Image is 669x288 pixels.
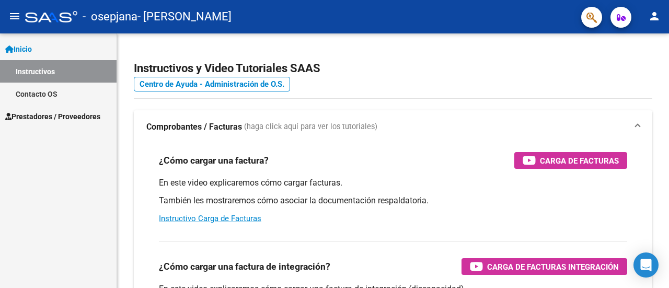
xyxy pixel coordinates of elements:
[514,152,627,169] button: Carga de Facturas
[633,252,659,278] div: Open Intercom Messenger
[159,153,269,168] h3: ¿Cómo cargar una factura?
[8,10,21,22] mat-icon: menu
[134,59,652,78] h2: Instructivos y Video Tutoriales SAAS
[159,177,627,189] p: En este video explicaremos cómo cargar facturas.
[487,260,619,273] span: Carga de Facturas Integración
[134,77,290,91] a: Centro de Ayuda - Administración de O.S.
[5,111,100,122] span: Prestadores / Proveedores
[5,43,32,55] span: Inicio
[159,214,261,223] a: Instructivo Carga de Facturas
[244,121,377,133] span: (haga click aquí para ver los tutoriales)
[462,258,627,275] button: Carga de Facturas Integración
[159,195,627,206] p: También les mostraremos cómo asociar la documentación respaldatoria.
[83,5,137,28] span: - osepjana
[159,259,330,274] h3: ¿Cómo cargar una factura de integración?
[540,154,619,167] span: Carga de Facturas
[146,121,242,133] strong: Comprobantes / Facturas
[648,10,661,22] mat-icon: person
[134,110,652,144] mat-expansion-panel-header: Comprobantes / Facturas (haga click aquí para ver los tutoriales)
[137,5,232,28] span: - [PERSON_NAME]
